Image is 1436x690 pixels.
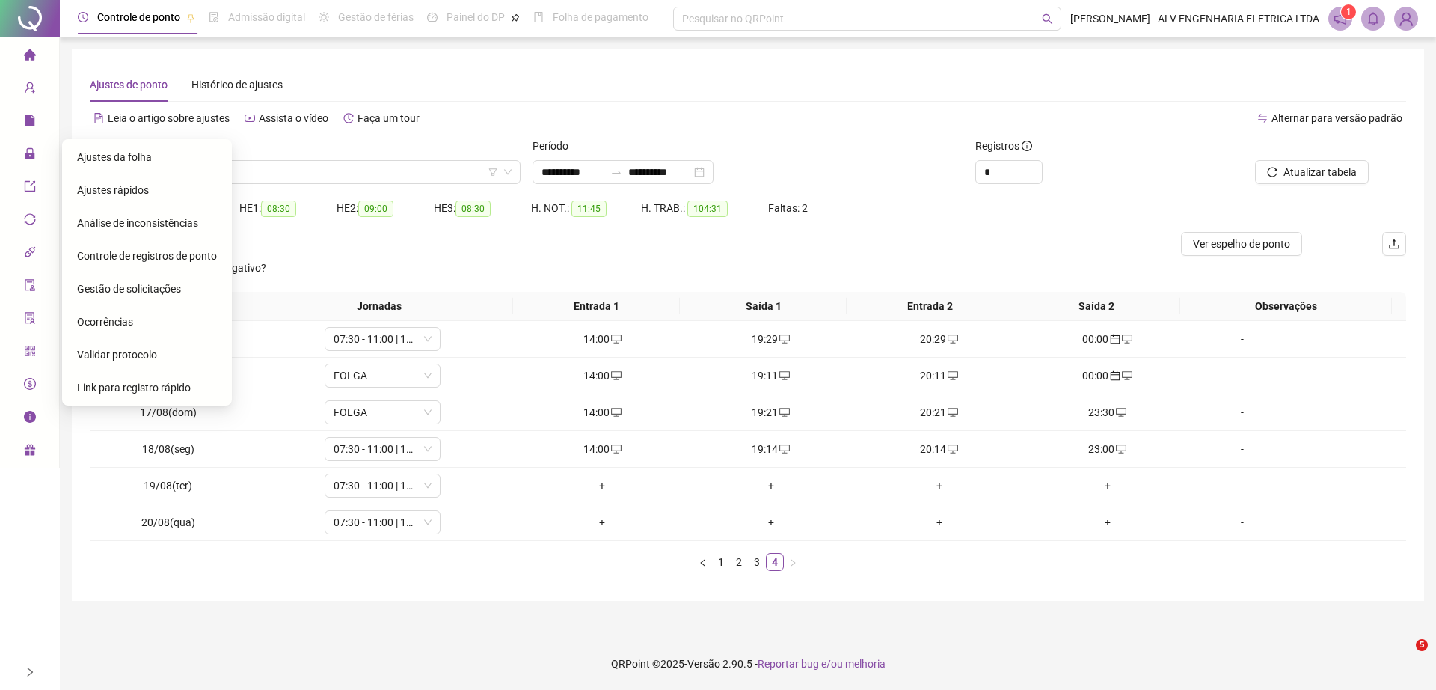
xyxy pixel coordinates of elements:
th: Entrada 1 [513,292,680,321]
div: + [1029,477,1185,494]
div: 19:21 [693,404,849,421]
div: + [524,477,681,494]
span: reload [1267,167,1277,177]
span: 07:30 - 11:00 | 12:00 - 17:18 [334,511,432,534]
span: api [24,239,36,269]
span: desktop [1114,407,1126,418]
span: info-circle [1022,141,1032,151]
th: Jornadas [245,292,514,321]
span: right [25,667,35,677]
span: desktop [946,444,958,454]
span: 1 [1346,7,1351,17]
span: 07:30 - 11:00 | 12:00 - 17:18 [334,474,432,497]
span: desktop [1120,334,1132,344]
span: 5 [1416,639,1428,651]
div: 00:00 [1029,367,1185,384]
div: + [693,514,849,531]
button: left [694,553,712,571]
div: - [1198,331,1286,347]
iframe: Intercom live chat [1385,639,1421,675]
div: - [1198,477,1286,494]
div: Histórico de ajustes [191,76,283,93]
span: Controle de ponto [97,11,180,23]
li: Próxima página [784,553,802,571]
span: desktop [778,444,790,454]
span: desktop [946,334,958,344]
a: 3 [749,554,765,570]
div: HE 2: [337,200,434,217]
span: bell [1366,12,1380,25]
div: 00:00 [1029,331,1185,347]
span: desktop [610,370,622,381]
a: 2 [731,554,747,570]
div: + [861,477,1017,494]
div: H. TRAB.: [641,200,768,217]
span: 11:45 [571,201,607,217]
label: Período [533,138,578,154]
span: down [423,335,432,344]
span: Gestão de férias [338,11,414,23]
sup: 1 [1341,4,1356,19]
div: 19:14 [693,441,849,457]
span: youtube [245,113,255,123]
a: 1 [713,554,729,570]
span: desktop [946,407,958,418]
div: 20:11 [861,367,1017,384]
span: WILLIAM GRACA DE OLIVEIRA [99,161,512,183]
span: desktop [1114,444,1126,454]
span: Painel do DP [447,11,505,23]
span: filter [488,168,497,177]
span: Faça um tour [358,112,420,124]
img: 82375 [1395,7,1417,30]
span: FOLGA [334,364,432,387]
span: file [24,108,36,138]
span: Atualizar tabela [1283,164,1357,180]
span: Alternar para versão padrão [1271,112,1402,124]
span: clock-circle [78,12,88,22]
span: history [343,113,354,123]
div: + [524,514,681,531]
div: H. NOT.: [531,200,641,217]
div: - [1198,441,1286,457]
span: calendar [1108,370,1120,381]
div: 20:14 [861,441,1017,457]
span: swap [1257,113,1268,123]
span: home [24,42,36,72]
span: swap-right [610,166,622,178]
span: desktop [946,370,958,381]
a: 4 [767,554,783,570]
div: 14:00 [524,404,681,421]
span: 20/08(qua) [141,516,195,528]
span: Versão [687,658,720,670]
div: 23:00 [1029,441,1185,457]
div: 14:00 [524,367,681,384]
div: 14:00 [524,331,681,347]
span: calendar [1108,334,1120,344]
span: 09:00 [358,201,393,217]
span: desktop [778,334,790,344]
span: desktop [1120,370,1132,381]
span: 08:30 [455,201,491,217]
span: desktop [610,334,622,344]
span: gift [24,437,36,467]
span: info-circle [24,404,36,434]
span: upload [1388,238,1400,250]
span: to [610,166,622,178]
span: Folha de pagamento [553,11,648,23]
span: Assista o vídeo [259,112,328,124]
span: down [423,481,432,490]
span: file-done [209,12,219,22]
th: Entrada 2 [847,292,1013,321]
span: down [423,371,432,380]
span: Registros [975,138,1032,154]
div: HE 3: [434,200,531,217]
div: Ajustes de ponto [90,76,168,93]
span: qrcode [24,338,36,368]
div: - [1198,514,1286,531]
span: user-add [24,75,36,105]
span: desktop [778,407,790,418]
li: 1 [712,553,730,571]
span: dashboard [427,12,438,22]
span: 104:31 [687,201,728,217]
span: pushpin [186,13,195,22]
